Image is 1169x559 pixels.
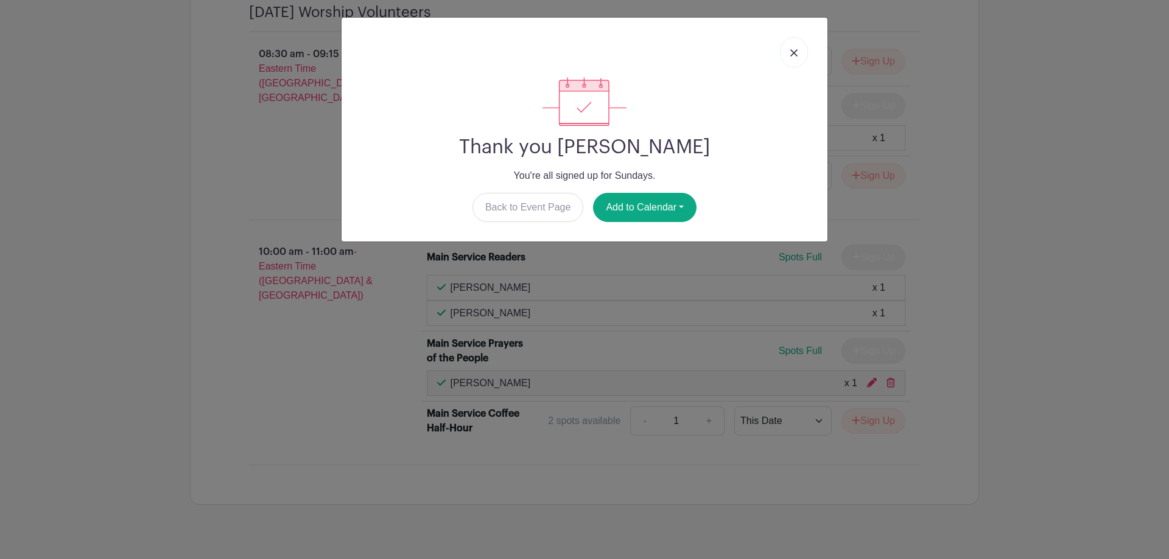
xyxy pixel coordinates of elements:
button: Add to Calendar [593,193,697,222]
h2: Thank you [PERSON_NAME] [351,136,818,159]
p: You're all signed up for Sundays. [351,168,818,183]
a: Back to Event Page [472,193,584,222]
img: signup_complete-c468d5dda3e2740ee63a24cb0ba0d3ce5d8a4ecd24259e683200fb1569d990c8.svg [542,77,627,126]
img: close_button-5f87c8562297e5c2d7936805f587ecaba9071eb48480494691a3f1689db116b3.svg [790,49,798,57]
